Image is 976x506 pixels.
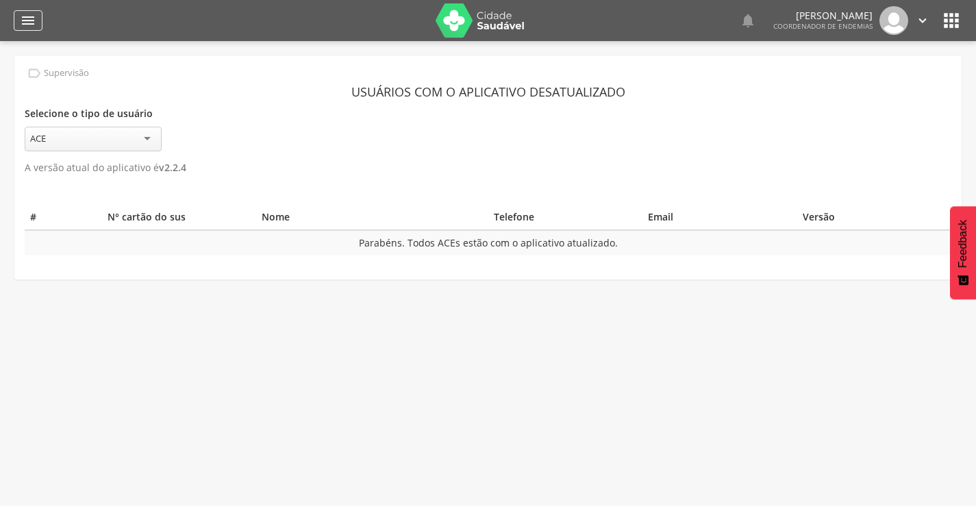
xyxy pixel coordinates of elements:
strong: v [159,161,186,174]
i:  [20,12,36,29]
a:  [740,6,756,35]
div: ACE [30,132,46,144]
i:  [940,10,962,31]
th: # [25,205,102,230]
a:  [915,6,930,35]
a:  [14,10,42,31]
span: Feedback [957,220,969,268]
p: A versão atual do aplicativo é [25,158,951,177]
p: [PERSON_NAME] [773,11,873,21]
i:  [915,13,930,28]
th: N° cartão do sus [102,205,257,230]
header: Usuários com o aplicativo desatualizado [25,79,951,104]
span: Coordenador de Endemias [773,21,873,31]
button: Feedback - Mostrar pesquisa [950,206,976,299]
i:  [27,66,42,81]
td: Parabéns. Todos ACEs estão com o aplicativo atualizado. [25,230,951,255]
p: Supervisão [44,68,89,79]
th: Email [642,205,797,230]
th: Versão [797,205,952,230]
th: Telefone [488,205,643,230]
i:  [740,12,756,29]
th: Nome [256,205,488,230]
label: Selecione o tipo de usuário [25,104,153,123]
span: 2.2.4 [164,161,186,174]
